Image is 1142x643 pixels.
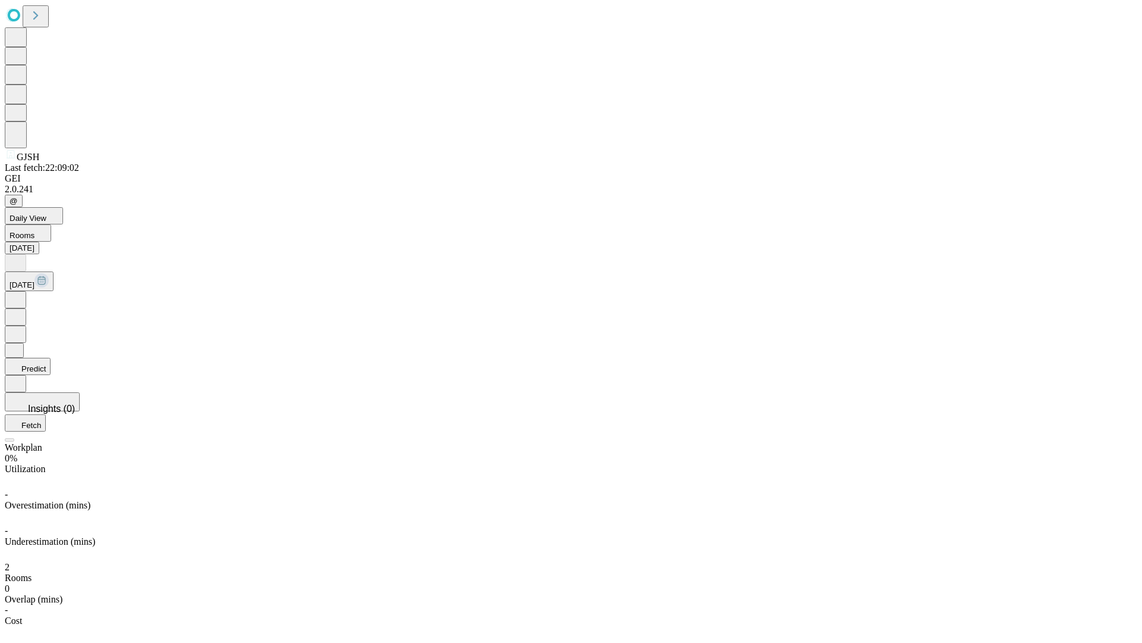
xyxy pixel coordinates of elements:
[5,358,51,375] button: Predict
[5,163,79,173] span: Last fetch: 22:09:02
[10,280,34,289] span: [DATE]
[5,207,63,224] button: Daily View
[5,489,8,500] span: -
[5,242,39,254] button: [DATE]
[5,594,62,604] span: Overlap (mins)
[5,573,32,583] span: Rooms
[10,196,18,205] span: @
[5,184,1137,195] div: 2.0.241
[5,536,95,547] span: Underestimation (mins)
[5,453,17,463] span: 0%
[5,271,54,291] button: [DATE]
[5,442,42,452] span: Workplan
[28,404,75,414] span: Insights (0)
[5,173,1137,184] div: GEI
[5,392,80,411] button: Insights (0)
[10,231,34,240] span: Rooms
[5,583,10,594] span: 0
[5,195,23,207] button: @
[5,562,10,572] span: 2
[5,464,45,474] span: Utilization
[5,414,46,432] button: Fetch
[5,616,22,626] span: Cost
[5,224,51,242] button: Rooms
[5,526,8,536] span: -
[10,214,46,223] span: Daily View
[5,605,8,615] span: -
[17,152,39,162] span: GJSH
[5,500,90,510] span: Overestimation (mins)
